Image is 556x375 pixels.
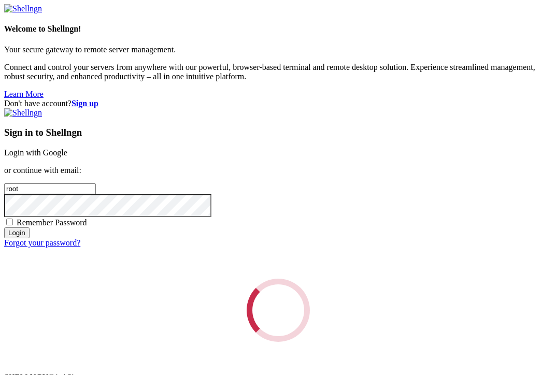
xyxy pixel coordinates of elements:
a: Forgot your password? [4,238,80,247]
a: Sign up [72,99,98,108]
img: Shellngn [4,108,42,118]
p: or continue with email: [4,166,552,175]
h3: Sign in to Shellngn [4,127,552,138]
input: Email address [4,183,96,194]
input: Login [4,227,30,238]
a: Learn More [4,90,44,98]
h4: Welcome to Shellngn! [4,24,552,34]
div: Loading... [238,270,318,350]
p: Connect and control your servers from anywhere with our powerful, browser-based terminal and remo... [4,63,552,81]
img: Shellngn [4,4,42,13]
div: Don't have account? [4,99,552,108]
input: Remember Password [6,219,13,225]
p: Your secure gateway to remote server management. [4,45,552,54]
a: Login with Google [4,148,67,157]
span: Remember Password [17,218,87,227]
